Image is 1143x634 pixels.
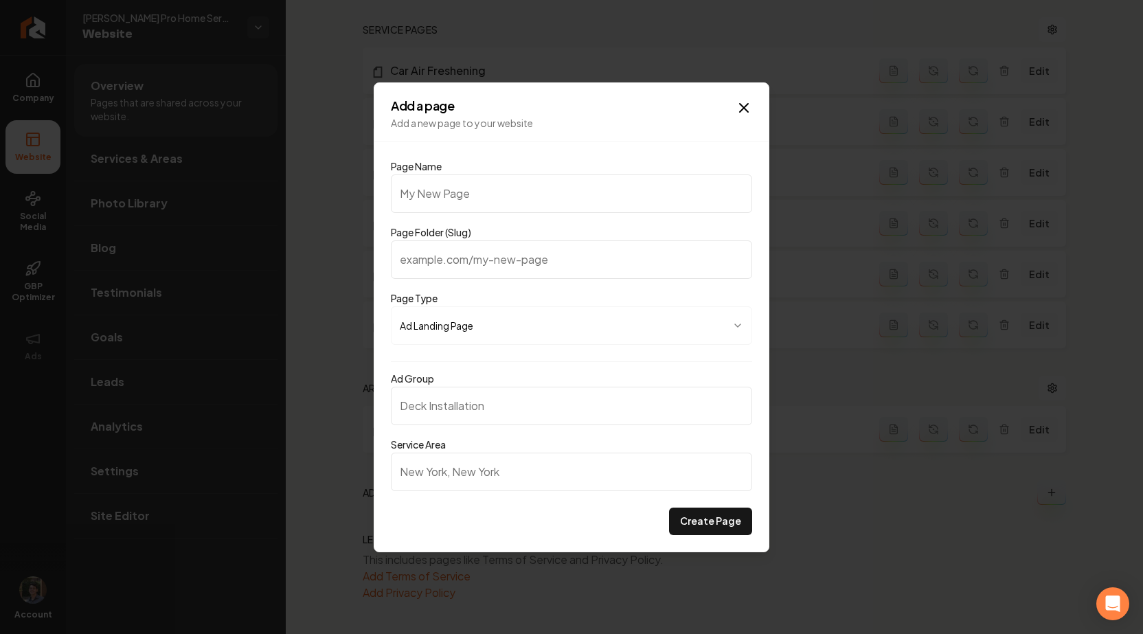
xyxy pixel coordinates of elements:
h2: Add a page [391,100,752,112]
p: Add a new page to your website [391,116,752,130]
label: Page Type [391,292,438,304]
button: Create Page [669,508,752,535]
label: Service Area [391,438,446,451]
input: Deck Installation [391,387,752,425]
input: New York, New York [391,453,752,491]
label: Page Name [391,160,442,172]
input: My New Page [391,174,752,213]
input: example.com/my-new-page [391,240,752,279]
label: Ad Group [391,372,434,385]
label: Page Folder (Slug) [391,226,471,238]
